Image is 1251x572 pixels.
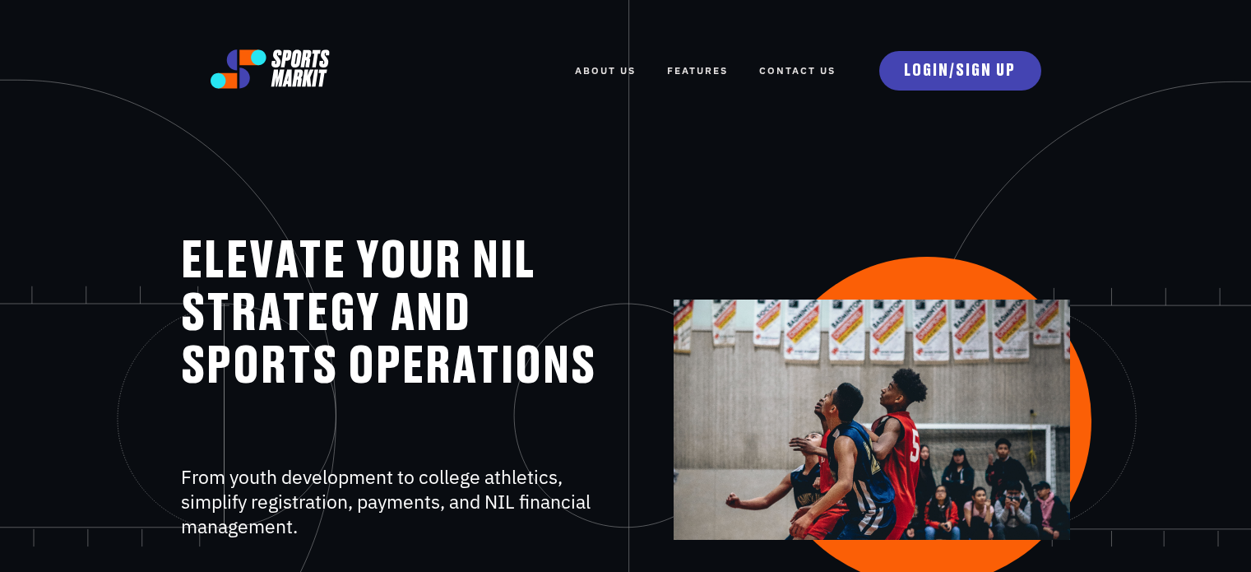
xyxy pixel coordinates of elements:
[879,51,1041,91] a: LOGIN/SIGN UP
[575,53,636,89] a: ABOUT US
[211,49,331,89] img: logo
[759,53,836,89] a: Contact Us
[181,235,608,393] h1: ELEVATE YOUR NIL STRATEGY AND SPORTS OPERATIONS
[181,464,591,538] span: From youth development to college athletics, simplify registration, payments, and NIL financial m...
[667,53,728,89] a: FEATURES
